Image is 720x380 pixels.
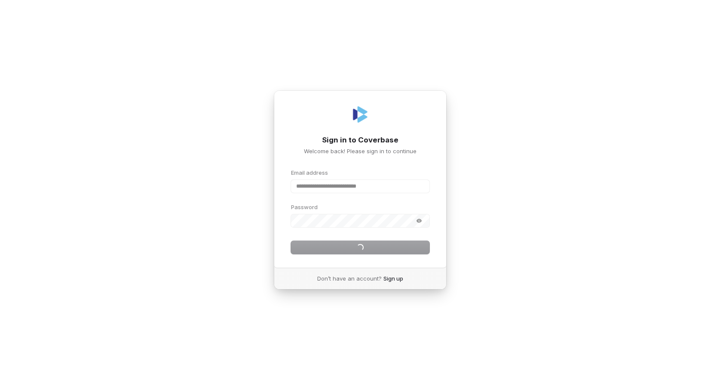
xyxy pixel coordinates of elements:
span: Don’t have an account? [317,275,382,282]
img: Coverbase [350,104,371,125]
h1: Sign in to Coverbase [291,135,429,145]
button: Show password [411,216,428,226]
a: Sign up [383,275,403,282]
p: Welcome back! Please sign in to continue [291,147,429,155]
